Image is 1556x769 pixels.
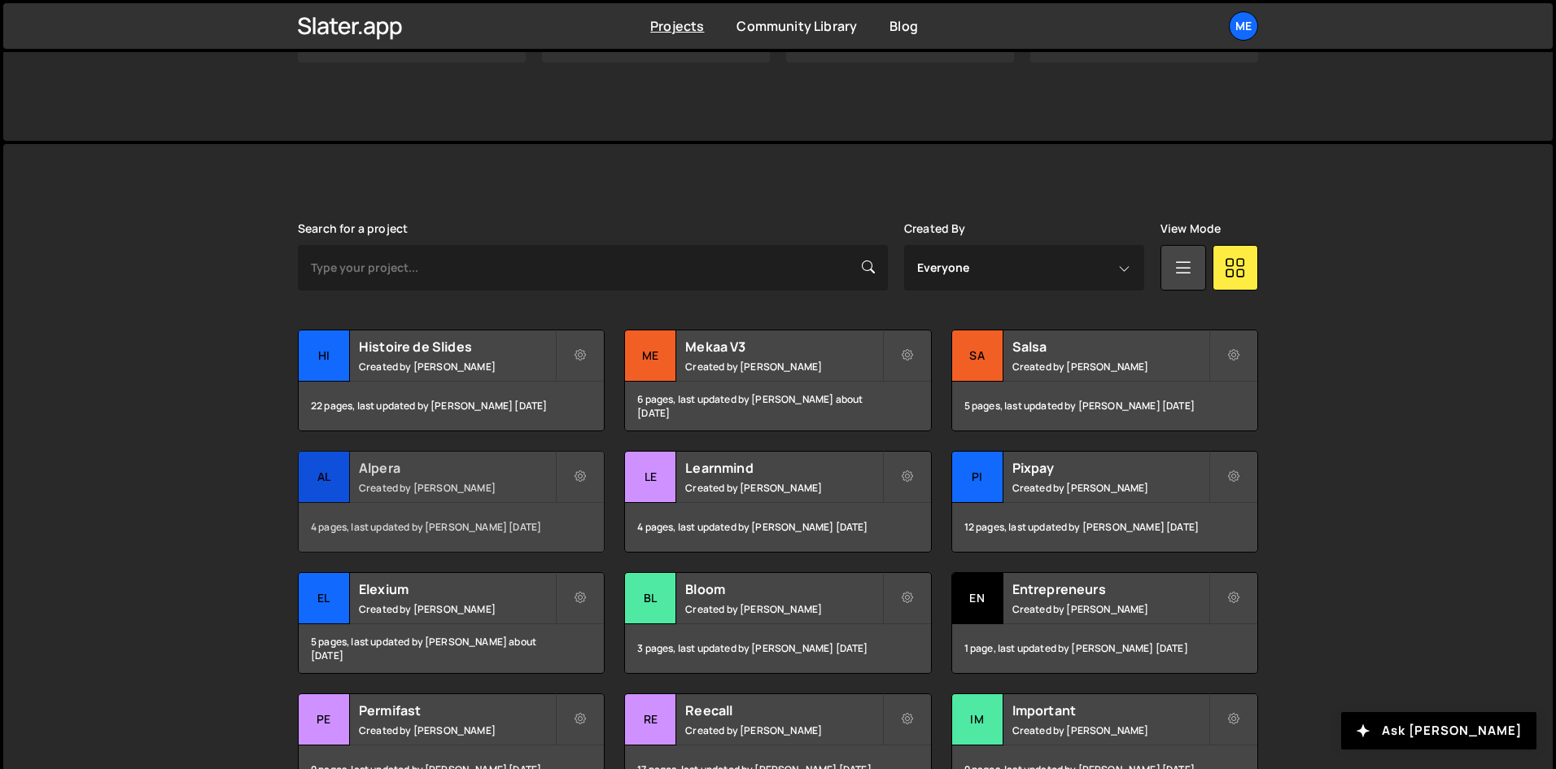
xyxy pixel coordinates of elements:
[625,452,676,503] div: Le
[625,624,930,673] div: 3 pages, last updated by [PERSON_NAME] [DATE]
[359,338,555,356] h2: Histoire de Slides
[298,572,605,674] a: El Elexium Created by [PERSON_NAME] 5 pages, last updated by [PERSON_NAME] about [DATE]
[952,503,1257,552] div: 12 pages, last updated by [PERSON_NAME] [DATE]
[625,503,930,552] div: 4 pages, last updated by [PERSON_NAME] [DATE]
[298,451,605,553] a: Al Alpera Created by [PERSON_NAME] 4 pages, last updated by [PERSON_NAME] [DATE]
[359,481,555,495] small: Created by [PERSON_NAME]
[299,573,350,624] div: El
[625,330,676,382] div: Me
[299,694,350,745] div: Pe
[1012,481,1209,495] small: Created by [PERSON_NAME]
[1341,712,1536,749] button: Ask [PERSON_NAME]
[1012,602,1209,616] small: Created by [PERSON_NAME]
[1229,11,1258,41] a: Me
[359,459,555,477] h2: Alpera
[736,17,857,35] a: Community Library
[298,222,408,235] label: Search for a project
[951,572,1258,674] a: En Entrepreneurs Created by [PERSON_NAME] 1 page, last updated by [PERSON_NAME] [DATE]
[299,624,604,673] div: 5 pages, last updated by [PERSON_NAME] about [DATE]
[951,451,1258,553] a: Pi Pixpay Created by [PERSON_NAME] 12 pages, last updated by [PERSON_NAME] [DATE]
[1012,360,1209,374] small: Created by [PERSON_NAME]
[951,330,1258,431] a: Sa Salsa Created by [PERSON_NAME] 5 pages, last updated by [PERSON_NAME] [DATE]
[685,338,881,356] h2: Mekaa V3
[359,580,555,598] h2: Elexium
[298,330,605,431] a: Hi Histoire de Slides Created by [PERSON_NAME] 22 pages, last updated by [PERSON_NAME] [DATE]
[299,330,350,382] div: Hi
[685,481,881,495] small: Created by [PERSON_NAME]
[952,694,1003,745] div: Im
[1012,723,1209,737] small: Created by [PERSON_NAME]
[625,694,676,745] div: Re
[359,701,555,719] h2: Permifast
[359,723,555,737] small: Created by [PERSON_NAME]
[685,723,881,737] small: Created by [PERSON_NAME]
[1012,580,1209,598] h2: Entrepreneurs
[1012,701,1209,719] h2: Important
[685,701,881,719] h2: Reecall
[685,602,881,616] small: Created by [PERSON_NAME]
[1012,338,1209,356] h2: Salsa
[299,452,350,503] div: Al
[952,624,1257,673] div: 1 page, last updated by [PERSON_NAME] [DATE]
[952,330,1003,382] div: Sa
[359,602,555,616] small: Created by [PERSON_NAME]
[625,573,676,624] div: Bl
[1160,222,1221,235] label: View Mode
[625,382,930,430] div: 6 pages, last updated by [PERSON_NAME] about [DATE]
[952,382,1257,430] div: 5 pages, last updated by [PERSON_NAME] [DATE]
[1012,459,1209,477] h2: Pixpay
[685,459,881,477] h2: Learnmind
[889,17,918,35] a: Blog
[685,580,881,598] h2: Bloom
[359,360,555,374] small: Created by [PERSON_NAME]
[650,17,704,35] a: Projects
[952,573,1003,624] div: En
[299,382,604,430] div: 22 pages, last updated by [PERSON_NAME] [DATE]
[624,451,931,553] a: Le Learnmind Created by [PERSON_NAME] 4 pages, last updated by [PERSON_NAME] [DATE]
[624,330,931,431] a: Me Mekaa V3 Created by [PERSON_NAME] 6 pages, last updated by [PERSON_NAME] about [DATE]
[624,572,931,674] a: Bl Bloom Created by [PERSON_NAME] 3 pages, last updated by [PERSON_NAME] [DATE]
[904,222,966,235] label: Created By
[298,245,888,291] input: Type your project...
[685,360,881,374] small: Created by [PERSON_NAME]
[952,452,1003,503] div: Pi
[299,503,604,552] div: 4 pages, last updated by [PERSON_NAME] [DATE]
